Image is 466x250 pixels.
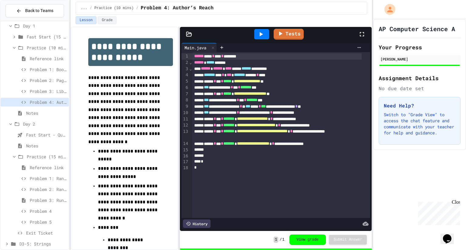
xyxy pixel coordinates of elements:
span: 1 [282,237,285,242]
span: Problem 3: Running programs [30,197,66,203]
div: 1 [181,53,189,60]
div: 9 [181,104,189,110]
div: 18 [181,165,189,171]
div: History [183,219,211,228]
span: Exit Ticket [26,230,66,236]
button: View grade [289,235,326,245]
span: ... [81,6,87,11]
div: Chat with us now!Close [2,2,42,38]
button: Back to Teams [5,4,64,17]
div: 4 [181,72,189,78]
span: Back to Teams [25,8,53,14]
div: 10 [181,110,189,116]
span: Notes [26,143,66,149]
iframe: chat widget [416,199,460,225]
div: 16 [181,153,189,159]
span: Problem 4: Author’s Reach [141,5,214,12]
span: Fold line [189,66,192,71]
h1: AP Computer Science A [379,25,455,33]
div: 15 [181,147,189,153]
div: 6 [181,85,189,91]
div: 12 [181,122,189,129]
span: Problem 3: Library Growth [30,88,66,94]
span: Problem 2: Random integer between 25-75 [30,186,66,192]
span: Reference link [30,164,66,171]
div: 3 [181,66,189,72]
span: Fold line [189,60,192,65]
span: Problem 4: Author’s Reach [30,99,66,105]
span: Problem 2: Page Count Comparison [30,77,66,84]
span: Problem 4 [30,208,66,214]
span: Problem 1: Book Rating Difference [30,66,66,73]
div: 17 [181,159,189,165]
p: Switch to "Grade View" to access the chat feature and communicate with your teacher for help and ... [384,112,455,136]
span: Submit Answer [334,237,362,242]
span: Problem 1: Random number between 1-100 [30,175,66,182]
div: 2 [181,60,189,66]
iframe: chat widget [441,226,460,244]
div: 13 [181,129,189,141]
button: Submit Answer [329,235,367,245]
div: Main.java [181,43,217,52]
div: Main.java [181,44,209,51]
div: 11 [181,116,189,123]
span: Practice (10 mins) [27,44,66,51]
span: / [279,237,282,242]
span: D3-5: Strings [19,241,66,247]
span: Reference link [30,55,66,62]
span: / [136,6,138,11]
span: Fast Start - Quiz [26,132,66,138]
div: 7 [181,91,189,97]
div: 8 [181,97,189,104]
span: Fast Start (15 mins) [27,34,66,40]
span: / [90,6,92,11]
span: Practice (10 mins) [94,6,134,11]
span: Day 2 [23,121,66,127]
div: [PERSON_NAME] [380,56,459,62]
a: Tests [274,29,304,40]
h3: Need Help? [384,102,455,109]
div: 5 [181,78,189,85]
span: Practice (15 mins) [27,153,66,160]
button: Lesson [76,16,96,24]
span: 1 [274,237,278,243]
span: Day 1 [23,23,66,29]
div: My Account [378,2,397,16]
span: Notes [26,110,66,116]
button: Grade [98,16,116,24]
div: 14 [181,141,189,147]
span: Problem 5 [30,219,66,225]
h2: Your Progress [379,43,461,51]
h2: Assignment Details [379,74,461,82]
div: No due date set [379,85,461,92]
